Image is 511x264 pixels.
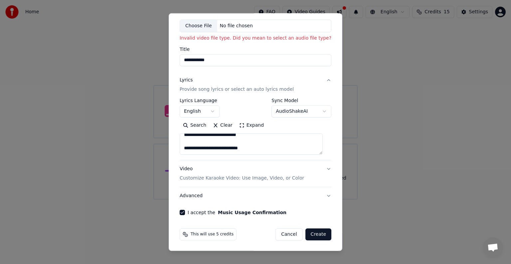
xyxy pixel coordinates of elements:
div: Video [180,166,304,182]
button: Advanced [180,187,331,204]
button: Create [305,228,332,240]
div: No file chosen [217,23,255,29]
div: Lyrics [180,77,193,83]
button: Search [180,120,210,131]
label: Lyrics Language [180,98,220,103]
button: VideoCustomize Karaoke Video: Use Image, Video, or Color [180,160,331,187]
p: Customize Karaoke Video: Use Image, Video, or Color [180,175,304,182]
p: Provide song lyrics or select an auto lyrics model [180,86,294,93]
label: Title [180,47,331,52]
button: Cancel [275,228,302,240]
button: LyricsProvide song lyrics or select an auto lyrics model [180,71,331,98]
div: Choose File [180,20,217,32]
button: I accept the [218,210,286,215]
p: Invalid video file type. Did you mean to select an audio file type? [180,35,331,42]
label: Sync Model [271,98,331,103]
div: LyricsProvide song lyrics or select an auto lyrics model [180,98,331,160]
label: I accept the [188,210,286,215]
span: This will use 5 credits [191,232,234,237]
button: Clear [210,120,236,131]
button: Expand [236,120,267,131]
